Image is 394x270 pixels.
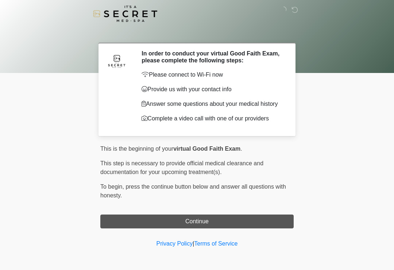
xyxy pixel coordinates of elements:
a: Privacy Policy [157,240,193,247]
span: . [240,146,242,152]
span: To begin, [100,184,125,190]
span: This is the beginning of your [100,146,173,152]
img: Agent Avatar [106,50,128,72]
h1: ‎ ‎ [95,26,299,40]
p: Answer some questions about your medical history [142,100,283,108]
strong: virtual Good Faith Exam [173,146,240,152]
p: Provide us with your contact info [142,85,283,94]
button: Continue [100,215,294,228]
p: Complete a video call with one of our providers [142,114,283,123]
p: Please connect to Wi-Fi now [142,70,283,79]
span: press the continue button below and answer all questions with honesty. [100,184,286,198]
h2: In order to conduct your virtual Good Faith Exam, please complete the following steps: [142,50,283,64]
span: This step is necessary to provide official medical clearance and documentation for your upcoming ... [100,160,263,175]
img: It's A Secret Med Spa Logo [93,5,157,22]
a: | [193,240,194,247]
a: Terms of Service [194,240,237,247]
